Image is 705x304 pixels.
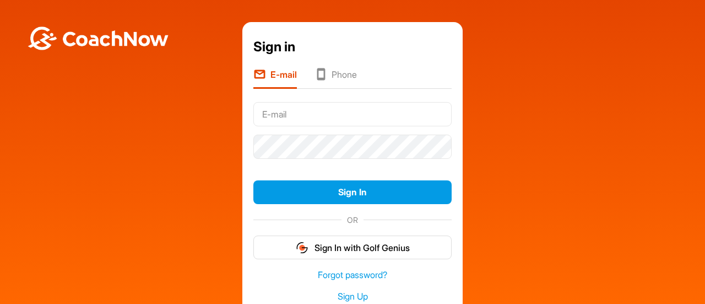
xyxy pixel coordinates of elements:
div: Sign in [253,37,452,57]
a: Forgot password? [253,269,452,281]
img: BwLJSsUCoWCh5upNqxVrqldRgqLPVwmV24tXu5FoVAoFEpwwqQ3VIfuoInZCoVCoTD4vwADAC3ZFMkVEQFDAAAAAElFTkSuQmCC [26,26,170,50]
a: Sign Up [253,290,452,303]
input: E-mail [253,102,452,126]
li: Phone [314,68,357,89]
img: gg_logo [295,241,309,254]
button: Sign In with Golf Genius [253,236,452,259]
button: Sign In [253,180,452,204]
li: E-mail [253,68,297,89]
span: OR [341,214,364,226]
